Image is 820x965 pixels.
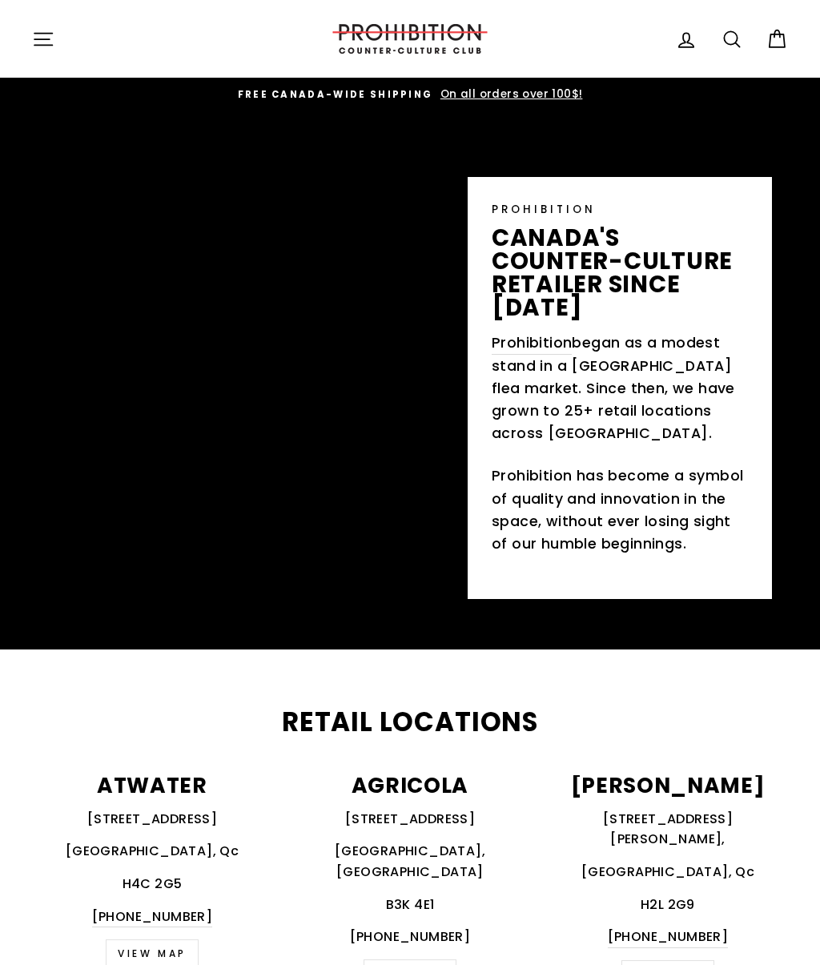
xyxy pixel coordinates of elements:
p: [STREET_ADDRESS][PERSON_NAME], [548,809,788,850]
p: AGRICOLA [290,775,530,797]
p: H2L 2G9 [548,895,788,915]
p: [GEOGRAPHIC_DATA], Qc [548,862,788,883]
p: Prohibition has become a symbol of quality and innovation in the space, without ever losing sight... [492,464,748,555]
p: [PERSON_NAME] [548,775,788,797]
p: PROHIBITION [492,201,748,218]
a: FREE CANADA-WIDE SHIPPING On all orders over 100$! [36,86,784,103]
h2: Retail Locations [32,710,788,736]
span: On all orders over 100$! [436,86,583,102]
span: FREE CANADA-WIDE SHIPPING [238,88,433,101]
p: began as a modest stand in a [GEOGRAPHIC_DATA] flea market. Since then, we have grown to 25+ reta... [492,332,748,445]
a: [PHONE_NUMBER] [608,927,729,948]
p: [GEOGRAPHIC_DATA], [GEOGRAPHIC_DATA] [290,841,530,882]
p: [STREET_ADDRESS] [290,809,530,830]
p: H4C 2G5 [32,874,272,895]
p: [PHONE_NUMBER] [290,927,530,947]
p: [GEOGRAPHIC_DATA], Qc [32,841,272,862]
p: ATWATER [32,775,272,797]
img: PROHIBITION COUNTER-CULTURE CLUB [330,24,490,54]
p: [STREET_ADDRESS] [32,809,272,830]
p: canada's counter-culture retailer since [DATE] [492,226,748,320]
p: B3K 4E1 [290,895,530,915]
a: [PHONE_NUMBER] [92,907,213,928]
a: Prohibition [492,332,572,355]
